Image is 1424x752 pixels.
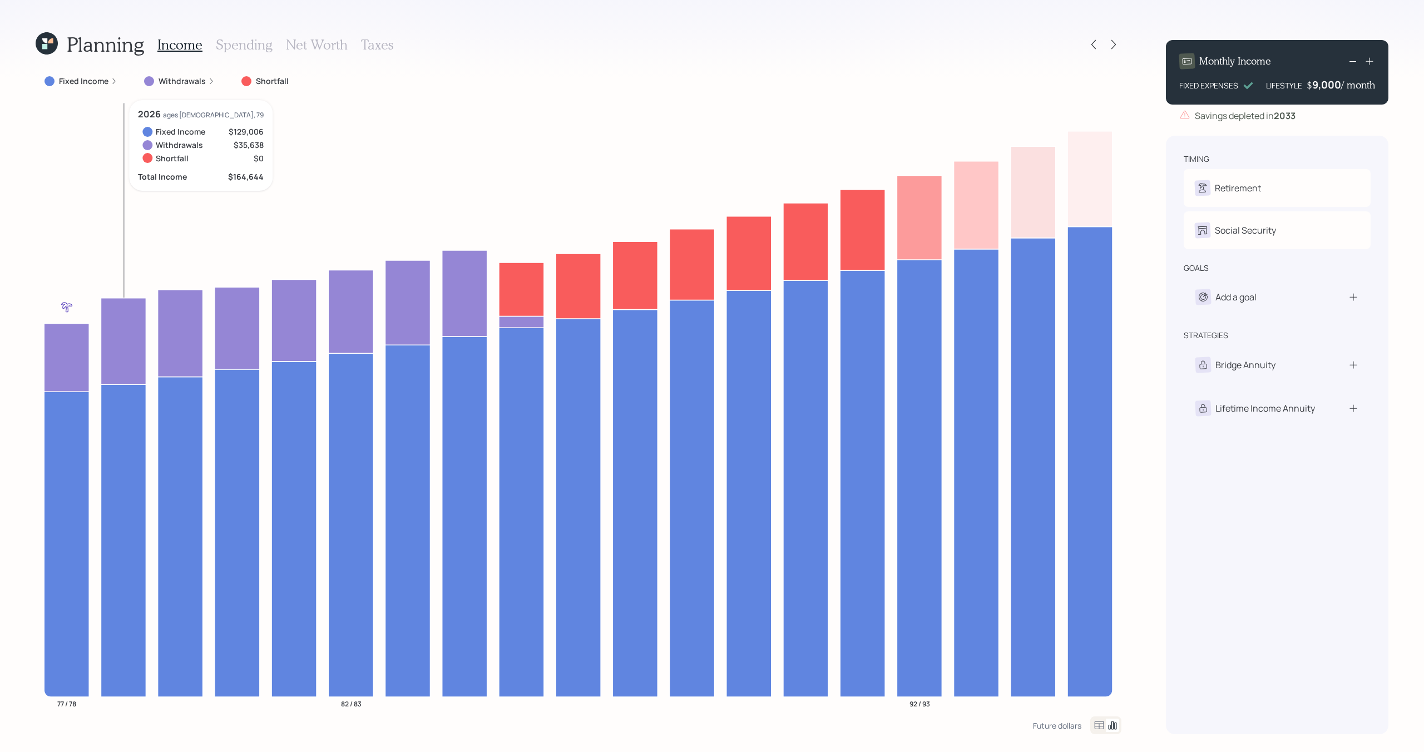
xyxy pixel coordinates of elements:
[1266,80,1302,91] div: LIFESTYLE
[1199,55,1271,67] h4: Monthly Income
[1215,181,1261,195] div: Retirement
[1307,79,1312,91] h4: $
[1184,154,1209,165] div: timing
[1215,224,1276,237] div: Social Security
[361,37,393,53] h3: Taxes
[1033,720,1081,731] div: Future dollars
[157,37,202,53] h3: Income
[1184,330,1228,341] div: strategies
[1184,263,1209,274] div: goals
[1195,109,1296,122] div: Savings depleted in
[909,699,930,708] tspan: 92 / 93
[159,76,206,87] label: Withdrawals
[216,37,273,53] h3: Spending
[1215,290,1257,304] div: Add a goal
[341,699,362,708] tspan: 82 / 83
[57,699,76,708] tspan: 77 / 78
[1215,358,1275,372] div: Bridge Annuity
[1215,402,1315,415] div: Lifetime Income Annuity
[1312,78,1341,91] div: 9,000
[1341,79,1375,91] h4: / month
[67,32,144,56] h1: Planning
[1179,80,1238,91] div: FIXED EXPENSES
[1274,110,1296,122] b: 2033
[256,76,289,87] label: Shortfall
[286,37,348,53] h3: Net Worth
[59,76,108,87] label: Fixed Income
